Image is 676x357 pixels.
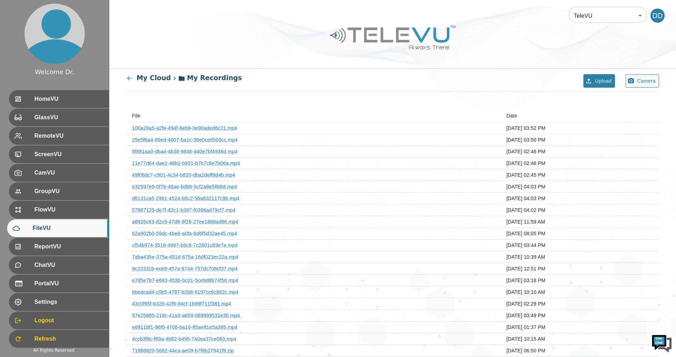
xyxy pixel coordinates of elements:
td: [DATE] 03:44 PM [501,240,659,251]
span: FileVU [33,224,103,232]
td: [DATE] 04:03 PM [501,193,659,204]
div: Refresh [9,330,109,348]
span: PortalVU [34,279,103,288]
button: Camera [626,74,659,88]
div: My Cloud [126,73,171,83]
div: HomeVU [9,90,109,108]
img: profile.png [24,4,85,64]
td: [DATE] 11:59 AM [501,216,659,228]
td: [DATE] 03:49 PM [501,310,659,322]
textarea: Type your message and hit 'Enter' [4,207,135,232]
a: cf54b974-3518-4997-b6c8-7c2801c83e7e.mp4 [132,242,238,248]
div: ChatVU [9,256,109,274]
div: FileVU [7,219,109,237]
th: Date [501,109,659,122]
a: 8f881aa0-dba4-4b38-9846-d40e7bf4936d.mp4 [132,149,237,154]
div: DEAL is forwarding the chat [16,163,123,169]
span: Refresh [34,335,103,343]
td: [DATE] 10:39 AM [501,251,659,263]
td: [DATE] 04:03 PM [501,181,659,193]
td: [DATE] 10:15 AM [501,333,659,345]
td: [DATE] 01:37 PM [501,322,659,333]
a: d6131ca5-29b1-4524-b5c2-56a832117c9b.mp4 [132,196,240,201]
span: ReportVU [34,242,103,251]
a: 49f06dc7-c901-4c34-b820-dba2deff8d4b.mp4 [132,172,235,178]
td: [DATE] 04:02 PM [501,204,659,216]
span: CamVU [34,169,103,177]
td: [DATE] 06:50 PM [501,345,659,357]
div: FlowVU [9,201,109,219]
span: Please wait while I connect you to the operator [14,137,114,153]
td: [DATE] 02:29 PM [501,298,659,310]
a: 7aba435e-375a-451d-875a-16df023ec22a.mp4 [132,254,238,260]
td: [DATE] 03:50 PM [501,134,659,146]
th: File [126,109,501,122]
div: Navigation go back [8,37,18,47]
div: Logout [9,312,109,329]
a: 11e77d64-dae2-46b2-b931-b7b7c6e7b06a.mp4 [132,160,240,166]
td: [DATE] 03:52 PM [501,122,659,134]
button: Upload [583,74,615,88]
a: 4ccb3f8c-f69a-4b82-b495-7a0ea37ce063.mp4 [132,336,236,342]
div: DEAL [12,126,130,133]
td: [DATE] 10:10 AM [501,286,659,298]
span: GlassVU [34,113,103,122]
td: [DATE] 03:18 PM [501,275,659,286]
td: [DATE] 02:45 PM [501,169,659,181]
span: My Recordings [187,74,242,82]
img: Logo [329,23,457,52]
td: [DATE] 02:46 PM [501,158,659,169]
div: 5:04 PM [9,134,119,155]
div: Test [12,93,126,99]
div: CamVU [9,164,109,182]
span: FlowVU [34,205,103,214]
a: 43c0f95f-b328-42f6-84cf-1b99f711f381.mp4 [132,301,231,307]
span: HomeVU [34,95,103,103]
div: Settings [9,293,109,311]
a: 62a902b0-59dc-4be6-a0fa-6d6f5d32ae45.mp4 [132,231,237,236]
td: [DATE] 02:46 PM [501,146,659,158]
a: e32597e9-0f7b-46ae-bdb6-5cf2a8e56bb8.mp4 [132,184,237,190]
span: Logout [34,316,103,325]
div: Welcome Dr. [35,67,74,77]
div: PortalVU [9,275,109,292]
div: TeleVU [569,6,647,26]
a: 57987129-de7f-42c1-b397-f0396ad79cf7.mp4 [132,207,236,213]
td: [DATE] 12:51 PM [501,263,659,275]
a: a8926c63-d2c9-47d8-9f26-27ee1888ad86.mp4 [132,219,238,225]
div: ScreenVU [9,145,109,163]
a: 25e5f6a4-89ed-4607-ba1c-36e0ce8503cc.mp4 [132,137,238,143]
div: GlassVU [9,109,109,126]
span: Settings [34,298,103,306]
span: ChatVU [34,261,103,269]
div: RemoteVU [9,127,109,145]
div: Looks like we missed you. Please leave us a message and we will get back to you shortly. [6,66,133,88]
a: 9c23331b-ece9-457a-9744-757dc708cf37.mp4 [132,266,238,271]
span: GroupVU [34,187,103,196]
span: ScreenVU [34,150,103,159]
div: ReportVU [9,238,109,256]
div: DEAL [48,37,130,47]
a: e6911bf1-96f0-4706-ba10-85ae81e5a385.mp4 [132,324,237,330]
a: [PERSON_NAME][EMAIL_ADDRESS][DOMAIN_NAME] [24,104,111,119]
a: e7d5e7b7-e683-453b-bc01-5ce9d8b74f56.mp4 [132,278,238,283]
a: 71888820-5682-44ca-ae09-b7f8b27941f9.zip [132,348,234,353]
a: 57e25885-218c-41a3-a659-089993531e30.mp4 [132,313,240,318]
div: We are unavailable at the moment. Please leave us a message and we will get back to you shortly. [16,176,123,195]
td: [DATE] 08:05 PM [501,228,659,240]
div: DD [650,9,665,23]
div: Minimize live chat window [116,4,133,21]
span: RemoteVU [34,132,103,140]
a: 100a28a5-a2fe-494f-8eb8-0e90aded6c21.mp4 [132,125,237,131]
a: bbedcad4-c0b5-4787-b2b8-6197cc6c882c.mp4 [132,289,238,295]
img: Chat Widget [651,332,672,353]
div: 5:04 PM [20,101,130,122]
span: Send voice message [123,215,130,223]
div: GroupVU [9,182,109,200]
